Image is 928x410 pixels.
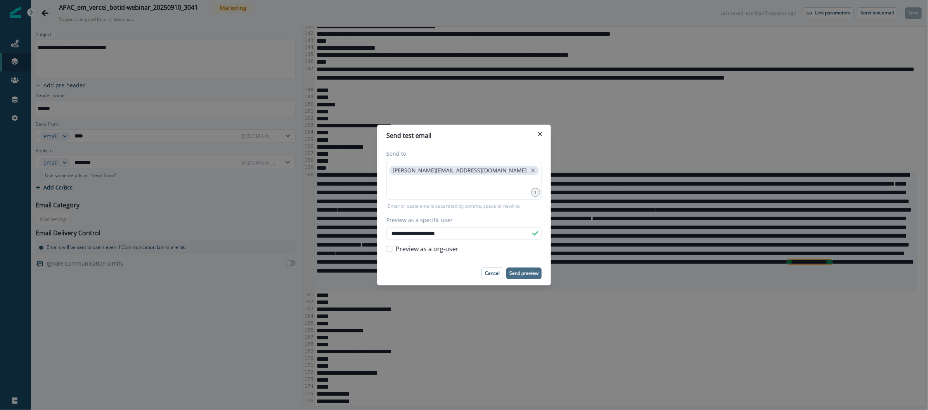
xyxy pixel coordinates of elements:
span: Preview as a org-user [396,244,459,254]
p: Send preview [509,271,538,276]
p: Enter or paste emails separated by comma, space or newline [386,203,521,210]
label: Preview as a specific user [386,216,537,224]
button: Cancel [481,268,503,279]
div: 1 [531,188,540,197]
p: Send test email [386,131,431,140]
p: [PERSON_NAME][EMAIL_ADDRESS][DOMAIN_NAME] [393,167,527,174]
button: Send preview [506,268,542,279]
label: Send to [386,149,537,158]
button: Close [534,128,546,140]
button: close [529,167,537,174]
p: Cancel [485,271,500,276]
